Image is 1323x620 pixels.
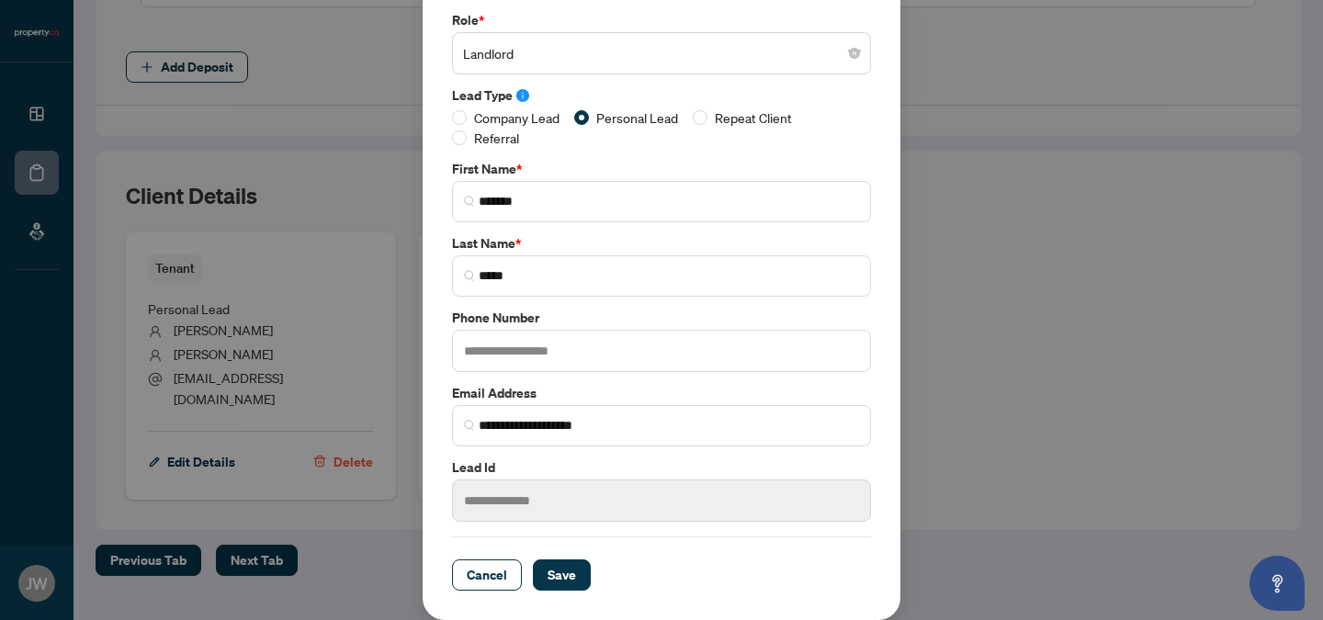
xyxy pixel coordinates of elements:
span: Save [548,560,576,590]
span: Repeat Client [707,107,799,128]
label: Lead Type [452,85,871,106]
span: Personal Lead [589,107,685,128]
label: Role [452,10,871,30]
span: close-circle [849,48,860,59]
button: Cancel [452,559,522,591]
label: Email Address [452,383,871,403]
span: info-circle [516,89,529,102]
label: Lead Id [452,457,871,478]
img: search_icon [464,270,475,281]
span: Cancel [467,560,507,590]
span: Referral [467,128,526,148]
label: Last Name [452,233,871,254]
img: search_icon [464,420,475,431]
span: Company Lead [467,107,567,128]
label: First Name [452,159,871,179]
button: Save [533,559,591,591]
button: Open asap [1249,556,1305,611]
label: Phone Number [452,308,871,328]
span: Landlord [463,36,860,71]
img: search_icon [464,196,475,207]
